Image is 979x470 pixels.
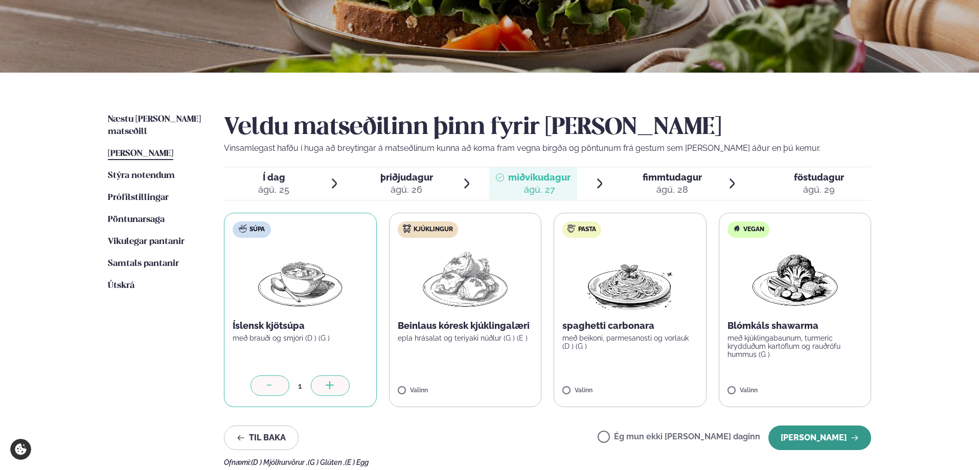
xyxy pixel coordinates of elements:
[308,458,345,466] span: (G ) Glúten ,
[567,225,576,233] img: pasta.svg
[249,226,265,234] span: Súpa
[108,236,185,248] a: Vikulegar pantanir
[239,225,247,233] img: soup.svg
[233,320,368,332] p: Íslensk kjötsúpa
[224,426,299,450] button: Til baka
[562,334,698,350] p: með beikoni, parmesanosti og vorlauk (D ) (G )
[224,114,871,142] h2: Veldu matseðilinn þinn fyrir [PERSON_NAME]
[289,380,311,392] div: 1
[727,334,863,359] p: með kjúklingabaunum, turmeric krydduðum kartöflum og rauðrófu hummus (G )
[794,184,844,196] div: ágú. 29
[562,320,698,332] p: spaghetti carbonara
[108,114,203,138] a: Næstu [PERSON_NAME] matseðill
[794,172,844,183] span: föstudagur
[108,215,165,224] span: Pöntunarsaga
[258,171,289,184] span: Í dag
[743,226,764,234] span: Vegan
[414,226,453,234] span: Kjúklingur
[578,226,596,234] span: Pasta
[108,148,173,160] a: [PERSON_NAME]
[224,458,871,466] div: Ofnæmi:
[768,426,871,450] button: [PERSON_NAME]
[251,458,308,466] span: (D ) Mjólkurvörur ,
[643,184,702,196] div: ágú. 28
[345,458,369,466] span: (E ) Egg
[224,142,871,154] p: Vinsamlegast hafðu í huga að breytingar á matseðlinum kunna að koma fram vegna birgða og pöntunum...
[733,225,741,233] img: Vegan.svg
[255,246,345,311] img: Soup.png
[10,439,31,460] a: Cookie settings
[750,246,840,311] img: Vegan.png
[108,237,185,246] span: Vikulegar pantanir
[585,246,675,311] img: Spagetti.png
[108,214,165,226] a: Pöntunarsaga
[108,192,169,204] a: Prófílstillingar
[108,171,175,180] span: Stýra notendum
[108,193,169,202] span: Prófílstillingar
[643,172,702,183] span: fimmtudagur
[108,115,201,136] span: Næstu [PERSON_NAME] matseðill
[398,334,533,342] p: epla hrásalat og teriyaki núðlur (G ) (E )
[108,149,173,158] span: [PERSON_NAME]
[403,225,411,233] img: chicken.svg
[420,246,510,311] img: Chicken-thighs.png
[380,172,433,183] span: þriðjudagur
[508,184,571,196] div: ágú. 27
[233,334,368,342] p: með brauði og smjöri (D ) (G )
[108,259,179,268] span: Samtals pantanir
[108,280,134,292] a: Útskrá
[108,258,179,270] a: Samtals pantanir
[108,281,134,290] span: Útskrá
[380,184,433,196] div: ágú. 26
[508,172,571,183] span: miðvikudagur
[398,320,533,332] p: Beinlaus kóresk kjúklingalæri
[258,184,289,196] div: ágú. 25
[108,170,175,182] a: Stýra notendum
[727,320,863,332] p: Blómkáls shawarma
